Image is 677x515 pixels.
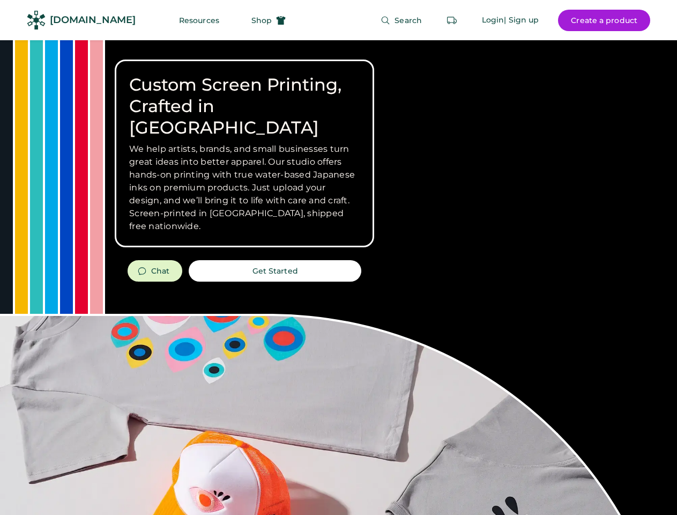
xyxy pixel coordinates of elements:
[128,260,182,282] button: Chat
[504,15,539,26] div: | Sign up
[368,10,435,31] button: Search
[166,10,232,31] button: Resources
[27,11,46,30] img: Rendered Logo - Screens
[482,15,504,26] div: Login
[129,74,360,138] h1: Custom Screen Printing, Crafted in [GEOGRAPHIC_DATA]
[129,143,360,233] h3: We help artists, brands, and small businesses turn great ideas into better apparel. Our studio of...
[239,10,299,31] button: Shop
[189,260,361,282] button: Get Started
[558,10,650,31] button: Create a product
[50,13,136,27] div: [DOMAIN_NAME]
[395,17,422,24] span: Search
[251,17,272,24] span: Shop
[441,10,463,31] button: Retrieve an order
